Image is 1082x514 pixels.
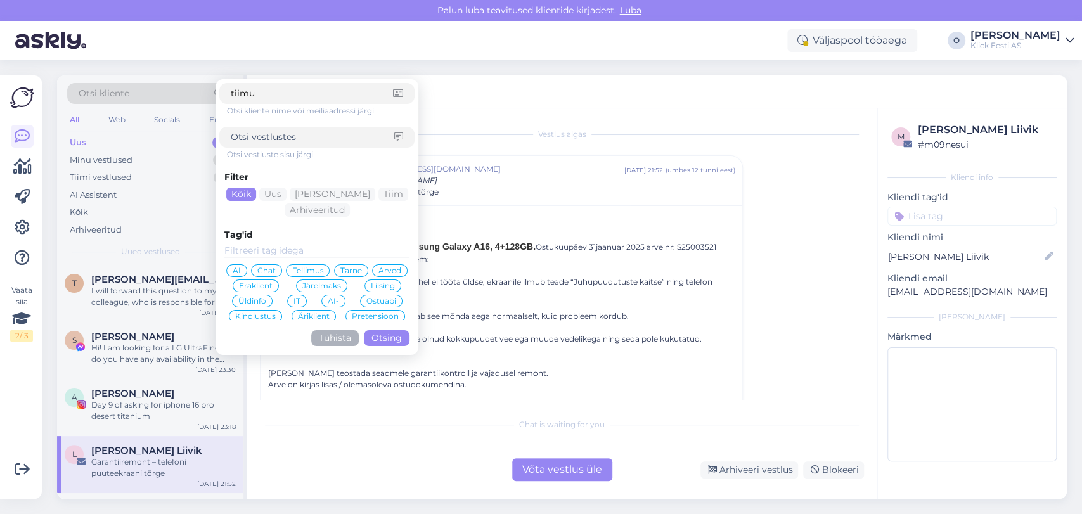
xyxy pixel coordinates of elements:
div: Chat is waiting for you [260,419,864,430]
div: Garantiiremont – telefoni puuteekraani tõrge [91,456,236,479]
div: [DATE] 21:52 [624,165,662,175]
div: [DATE] 21:52 [197,479,236,489]
div: Kui õnnestub seade taaskäivitada, töötab see mõnda aega normaalselt, kuid probleem kordub. [268,311,735,322]
span: Liisbet Liivik [91,445,202,456]
div: Vaata siia [10,285,33,342]
span: L [72,449,77,459]
p: Kliendi nimi [887,231,1057,244]
div: 7 [213,154,231,167]
span: [EMAIL_ADDRESS][DOMAIN_NAME] [361,164,624,175]
div: Otsi vestluste sisu järgi [227,149,415,160]
p: Kliendi email [887,272,1057,285]
p: Märkmed [887,330,1057,344]
div: Kõik [70,206,88,219]
span: S [72,335,77,345]
div: Uus [70,136,86,149]
div: Tiimi vestlused [70,171,132,184]
div: [PERSON_NAME] [887,311,1057,323]
div: Võta vestlus üle [512,458,612,481]
span: m [898,132,905,141]
div: Klick Eesti AS [970,41,1060,51]
div: [PERSON_NAME] teostada seadmele garantiikontroll ja vajadusel remont. [268,368,735,379]
img: Askly Logo [10,86,34,110]
div: Ostsin teie kauplusest Ostukuupäev 31jaanuar 2025 arve nr: S25003521 [268,240,735,254]
div: Tere, [268,217,735,459]
div: O [948,32,965,49]
div: [DATE] 23:18 [197,422,236,432]
span: Aleksander Albei [91,388,174,399]
div: Day 9 of asking for iphone 16 pro desert titanium [91,399,236,422]
p: Kliendi tag'id [887,191,1057,204]
div: Tag'id [224,228,409,241]
div: Väljaspool tööaega [787,29,917,52]
div: Arve on kirjas lisas / olemasoleva ostudokumendina. [268,379,735,390]
input: Lisa tag [887,207,1057,226]
input: Otsi kliente [231,87,393,100]
input: Otsi vestlustes [231,131,394,144]
span: Kindlustus [235,312,276,320]
div: Ekraan on füüsiliselt terve, seadmel pole olnud kokkupuudet vee ega muude vedelikega ning seda po... [268,333,735,345]
input: Filtreeri tag'idega [224,244,409,258]
div: 5 [214,171,231,184]
div: [DATE] 9:20 [199,308,236,318]
div: Vestlus algas [260,129,864,140]
div: Hi! I am looking for a LG UltraFine 5K, do you have any availability in the near future or could ... [91,342,236,365]
div: Minu vestlused [70,154,132,167]
div: 2 / 3 [10,330,33,342]
span: t [72,278,77,288]
span: Nutitelefon Samsung Galaxy A16, 4+128GB. [351,241,536,252]
div: Arhiveeri vestlus [700,461,798,479]
span: AI [233,267,241,274]
div: Kõik [226,188,256,201]
span: Otsi kliente [79,87,129,100]
a: [PERSON_NAME]Klick Eesti AS [970,30,1074,51]
div: Filter [224,170,409,184]
div: Blokeeri [803,461,864,479]
div: Email [207,112,233,128]
div: 4 [212,136,231,149]
input: Lisa nimi [888,250,1042,264]
span: Üldinfo [238,297,266,305]
div: Seadmel on ilmnenud järgmine probleem: [268,254,735,265]
div: [DATE] 23:30 [195,365,236,375]
div: Kliendi info [887,172,1057,183]
span: tanya-zayka2@ukr.net [91,274,223,285]
div: I will forward this question to my colleague, who is responsible for this. The reply will be here... [91,285,236,308]
div: All [67,112,82,128]
div: Web [106,112,128,128]
div: [PERSON_NAME] [970,30,1060,41]
div: Socials [151,112,183,128]
div: [PERSON_NAME] Liivik [918,122,1053,138]
div: Otsi kliente nime või meiliaadressi järgi [227,105,415,117]
span: Eraklient [239,282,273,290]
div: Arhiveeritud [70,224,122,236]
span: Sigurd Kvernmoen [91,331,174,342]
div: ( umbes 12 tunni eest ) [665,165,735,175]
span: Uued vestlused [121,246,180,257]
div: Puuteekraan ei reageeri korrektselt – vahel ei tööta üldse, ekraanile ilmub teade “Juhupuudutuste... [268,276,735,299]
span: Luba [616,4,645,16]
span: A [72,392,77,402]
div: # m09nesui [918,138,1053,151]
p: [EMAIL_ADDRESS][DOMAIN_NAME] [887,285,1057,299]
div: AI Assistent [70,189,117,202]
